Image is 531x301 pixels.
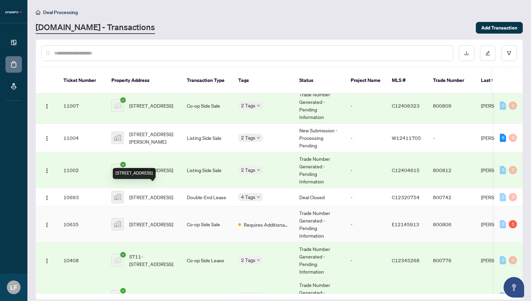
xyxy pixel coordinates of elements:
[112,100,123,111] img: thumbnail-img
[36,10,40,15] span: home
[294,88,345,124] td: Trade Number Generated - Pending Information
[257,258,260,262] span: down
[41,192,52,203] button: Logo
[241,101,255,109] span: 2 Tags
[345,124,386,152] td: -
[181,67,233,94] th: Transaction Type
[475,242,527,278] td: [PERSON_NAME]
[5,10,22,14] img: logo
[112,218,123,230] img: thumbnail-img
[475,206,527,242] td: [PERSON_NAME]
[181,188,233,206] td: Double-End Lease
[181,242,233,278] td: Co-op Side Lease
[241,193,255,201] span: 4 Tags
[10,282,17,292] span: LF
[181,88,233,124] td: Co-op Side Sale
[113,168,156,179] div: [STREET_ADDRESS]
[500,101,506,110] div: 0
[257,136,260,140] span: down
[257,168,260,172] span: down
[345,206,386,242] td: -
[257,195,260,199] span: down
[345,67,386,94] th: Project Name
[427,242,475,278] td: 800776
[41,219,52,230] button: Logo
[459,45,474,61] button: download
[43,9,78,15] span: Deal Processing
[41,132,52,143] button: Logo
[106,67,181,94] th: Property Address
[112,164,123,176] img: thumbnail-img
[509,101,517,110] div: 0
[294,67,345,94] th: Status
[294,152,345,188] td: Trade Number Generated - Pending Information
[58,88,106,124] td: 11007
[475,188,527,206] td: [PERSON_NAME]
[509,220,517,228] div: 1
[345,242,386,278] td: -
[181,152,233,188] td: Listing Side Sale
[112,132,123,144] img: thumbnail-img
[475,88,527,124] td: [PERSON_NAME]
[241,166,255,174] span: 2 Tags
[504,277,524,298] button: Open asap
[58,67,106,94] th: Ticket Number
[129,193,173,201] span: [STREET_ADDRESS]
[427,67,475,94] th: Trade Number
[112,191,123,203] img: thumbnail-img
[233,67,294,94] th: Tags
[58,188,106,206] td: 10693
[129,292,173,300] span: [STREET_ADDRESS]
[44,222,50,228] img: Logo
[476,22,523,34] button: Add Transaction
[392,135,421,141] span: W12411705
[392,103,420,109] span: C12406323
[481,22,517,33] span: Add Transaction
[241,134,255,142] span: 2 Tags
[129,220,173,228] span: [STREET_ADDRESS]
[181,124,233,152] td: Listing Side Sale
[509,134,517,142] div: 0
[120,97,126,103] span: check-circle
[500,292,506,300] div: 0
[509,166,517,174] div: 0
[345,88,386,124] td: -
[129,166,173,174] span: [STREET_ADDRESS]
[58,242,106,278] td: 10408
[500,134,506,142] div: 6
[386,67,427,94] th: MLS #
[507,51,511,56] span: filter
[294,124,345,152] td: New Submission - Processing Pending
[58,206,106,242] td: 10635
[427,88,475,124] td: 800809
[392,293,421,299] span: W12285879
[392,257,420,263] span: C12345268
[345,152,386,188] td: -
[500,220,506,228] div: 0
[120,252,126,257] span: check-circle
[509,256,517,264] div: 0
[41,165,52,176] button: Logo
[44,136,50,141] img: Logo
[294,206,345,242] td: Trade Number Generated - Pending Information
[392,221,419,227] span: E12145913
[427,206,475,242] td: 800806
[500,193,506,201] div: 0
[120,288,126,293] span: check-circle
[427,152,475,188] td: 800812
[294,188,345,206] td: Deal Closed
[241,256,255,264] span: 2 Tags
[480,45,496,61] button: edit
[112,254,123,266] img: thumbnail-img
[41,255,52,266] button: Logo
[58,152,106,188] td: 11002
[392,194,420,200] span: C12320754
[241,292,255,300] span: 2 Tags
[129,102,173,109] span: [STREET_ADDRESS]
[427,188,475,206] td: 800742
[501,45,517,61] button: filter
[500,166,506,174] div: 0
[44,104,50,109] img: Logo
[41,100,52,111] button: Logo
[257,104,260,107] span: down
